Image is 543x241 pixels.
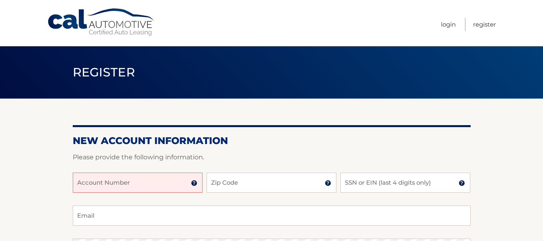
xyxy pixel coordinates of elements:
[73,206,471,226] input: Email
[73,152,471,163] p: Please provide the following information.
[473,18,496,31] a: Register
[325,180,331,186] img: tooltip.svg
[73,65,135,80] span: Register
[47,8,156,37] a: Cal Automotive
[207,173,336,193] input: Zip Code
[73,135,471,147] h2: New Account Information
[459,180,465,186] img: tooltip.svg
[441,18,456,31] a: Login
[191,180,197,186] img: tooltip.svg
[340,173,470,193] input: SSN or EIN (last 4 digits only)
[73,173,203,193] input: Account Number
